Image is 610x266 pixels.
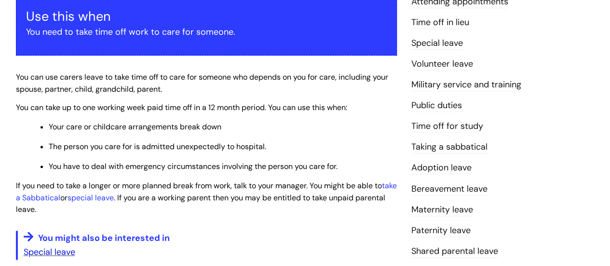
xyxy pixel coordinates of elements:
a: take a Sabbatical [16,181,397,203]
a: Taking a sabbatical [411,141,488,154]
a: Military service and training [411,79,521,91]
a: Shared parental leave [411,245,498,258]
span: If you need to take a longer or more planned break from work, talk to your manager. You might be ... [16,181,397,215]
a: Time off for study [411,120,483,133]
a: Special leave [411,37,463,50]
p: You need to take time off work to care for someone. [26,24,387,40]
h3: Use this when [26,9,387,24]
a: Special leave [24,246,75,258]
span: You might also be interested in [38,232,170,244]
a: Time off in lieu [411,16,469,29]
span: You can use carers leave to take time off to care for someone who depends on you for care, includ... [16,72,388,94]
a: Maternity leave [411,204,473,216]
a: Bereavement leave [411,183,488,196]
a: Public duties [411,99,462,112]
a: Volunteer leave [411,58,473,70]
span: Your care or childcare arrangements break down [49,122,221,132]
a: Adoption leave [411,162,472,174]
span: The person you care for is admitted unexpectedly to hospital. [49,141,266,152]
span: You can take up to one working week paid time off in a 12 month period. You can use this when: [16,102,347,112]
a: Paternity leave [411,224,471,237]
span: You have to deal with emergency circumstances involving the person you care for. [49,161,338,171]
a: special leave [68,193,114,203]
